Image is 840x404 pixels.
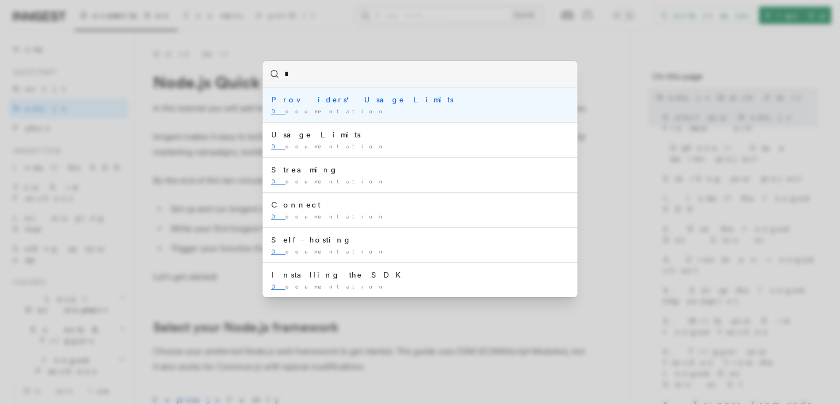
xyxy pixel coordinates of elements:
div: Streaming [271,164,569,175]
span: ocumentation [271,178,387,184]
span: ocumentation [271,143,387,149]
span: ocumentation [271,213,387,220]
span: ocumentation [271,283,387,290]
div: Connect [271,199,569,210]
mark: D [271,178,285,184]
div: Providers' Usage Limits [271,94,569,105]
mark: D [271,143,285,149]
span: ocumentation [271,248,387,255]
div: Usage Limits [271,129,569,140]
mark: D [271,213,285,220]
mark: D [271,283,285,290]
span: ocumentation [271,108,387,114]
mark: D [271,248,285,255]
div: Self-hosting [271,234,569,245]
mark: D [271,108,285,114]
div: Installing the SDK [271,269,569,280]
